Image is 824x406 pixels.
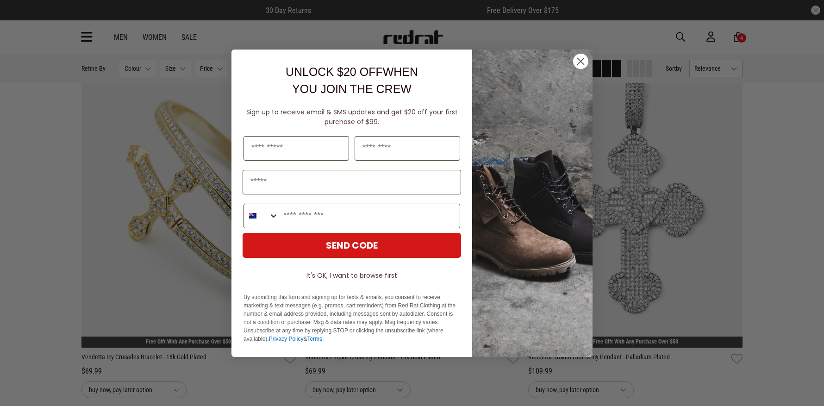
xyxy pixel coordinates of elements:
[292,82,412,95] span: YOU JOIN THE CREW
[243,136,349,161] input: First Name
[472,50,593,357] img: f7662613-148e-4c88-9575-6c6b5b55a647.jpeg
[246,107,458,126] span: Sign up to receive email & SMS updates and get $20 off your first purchase of $99.
[7,4,35,31] button: Open LiveChat chat widget
[243,170,461,194] input: Email
[243,233,461,258] button: SEND CODE
[249,212,256,219] img: New Zealand
[573,53,589,69] button: Close dialog
[244,204,279,228] button: Search Countries
[243,267,461,284] button: It's OK, I want to browse first
[243,293,460,343] p: By submitting this form and signing up for texts & emails, you consent to receive marketing & tex...
[286,65,383,78] span: UNLOCK $20 OFF
[307,336,322,342] a: Terms
[269,336,304,342] a: Privacy Policy
[383,65,418,78] span: WHEN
